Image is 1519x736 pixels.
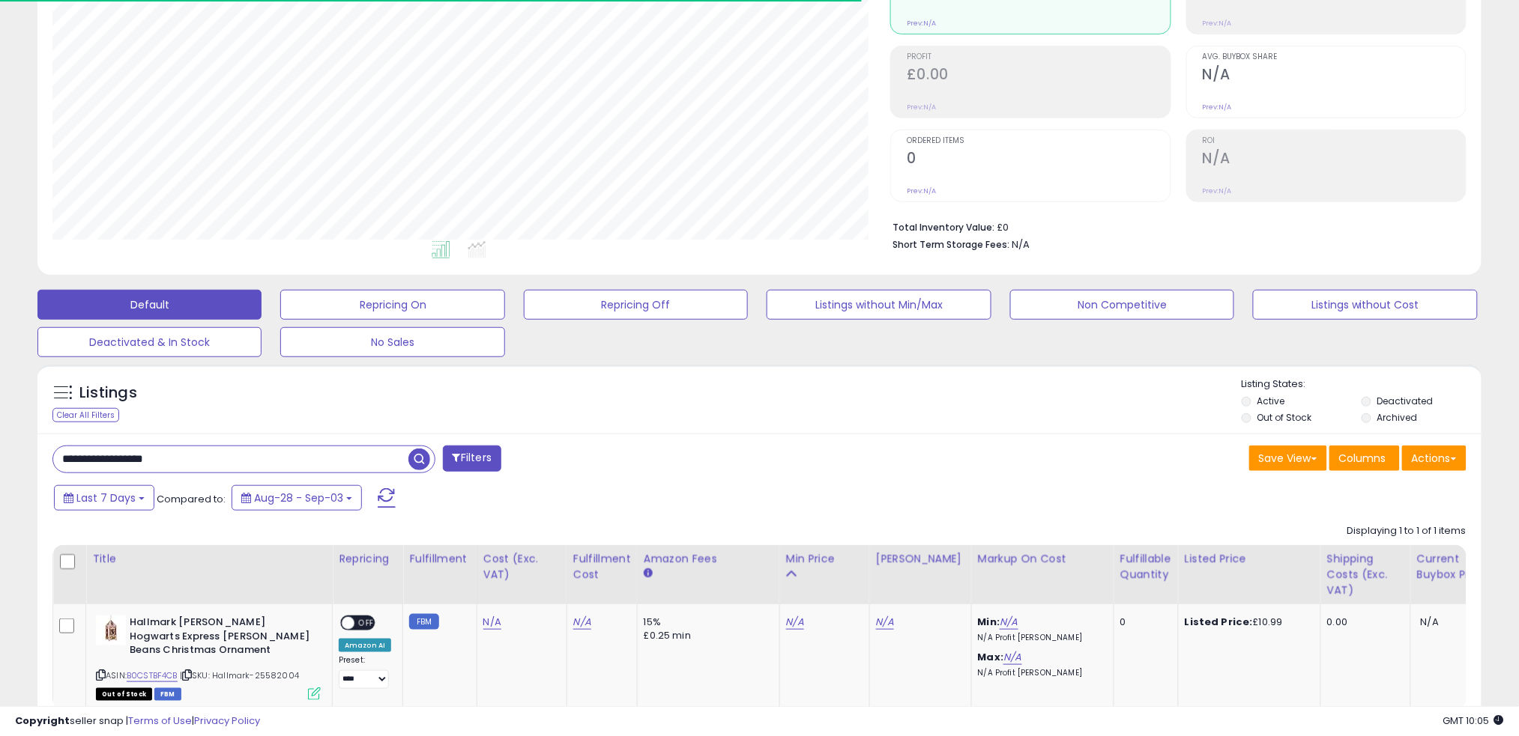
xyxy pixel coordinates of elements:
div: Current Buybox Price [1417,551,1494,583]
span: OFF [354,617,378,630]
span: Avg. Buybox Share [1203,53,1466,61]
a: N/A [1003,650,1021,665]
label: Deactivated [1377,395,1433,407]
span: 2025-09-11 10:05 GMT [1443,714,1504,728]
a: N/A [573,615,591,630]
div: Preset: [339,655,391,689]
button: Actions [1402,445,1467,471]
button: Listings without Min/Max [767,290,991,320]
button: Repricing Off [524,290,748,320]
span: Profit [907,53,1170,61]
h2: N/A [1203,66,1466,86]
small: Prev: N/A [907,103,936,112]
span: Aug-28 - Sep-03 [254,490,343,505]
span: N/A [1421,615,1439,629]
h2: £0.00 [907,66,1170,86]
small: Prev: N/A [907,19,936,28]
p: N/A Profit [PERSON_NAME] [978,633,1102,643]
div: Markup on Cost [978,551,1108,567]
a: N/A [876,615,894,630]
button: Aug-28 - Sep-03 [232,485,362,511]
div: 0 [1120,615,1167,629]
small: Prev: N/A [1203,19,1232,28]
span: All listings that are currently out of stock and unavailable for purchase on Amazon [96,688,152,701]
a: Privacy Policy [194,714,260,728]
b: Short Term Storage Fees: [893,238,1009,251]
small: Prev: N/A [1203,186,1232,195]
small: FBM [409,614,438,630]
span: Last 7 Days [76,490,136,505]
li: £0 [893,217,1455,235]
div: ASIN: [96,615,321,699]
a: B0CSTBF4CB [127,669,178,682]
span: N/A [1012,237,1030,252]
strong: Copyright [15,714,70,728]
span: Compared to: [157,492,226,506]
div: Clear All Filters [52,408,119,422]
button: Deactivated & In Stock [37,327,262,357]
b: Total Inventory Value: [893,221,994,234]
div: Cost (Exc. VAT) [483,551,561,583]
button: Last 7 Days [54,485,154,511]
div: Min Price [786,551,863,567]
div: [PERSON_NAME] [876,551,965,567]
button: Filters [443,445,501,472]
small: Amazon Fees. [644,567,653,580]
div: Shipping Costs (Exc. VAT) [1327,551,1404,598]
div: Displaying 1 to 1 of 1 items [1347,524,1467,538]
button: Repricing On [280,290,504,320]
label: Archived [1377,411,1417,424]
label: Active [1257,395,1285,407]
div: £0.25 min [644,629,768,642]
h5: Listings [79,383,137,404]
a: N/A [483,615,501,630]
h2: N/A [1203,150,1466,170]
a: Terms of Use [128,714,192,728]
button: Non Competitive [1010,290,1234,320]
div: Fulfillment Cost [573,551,631,583]
h2: 0 [907,150,1170,170]
p: Listing States: [1242,377,1482,392]
img: A13E03GIt6L._SL40_.jpg [96,615,126,645]
p: N/A Profit [PERSON_NAME] [978,668,1102,678]
div: Title [92,551,326,567]
a: N/A [786,615,804,630]
small: Prev: N/A [907,186,936,195]
span: ROI [1203,137,1466,145]
button: Default [37,290,262,320]
b: Max: [978,650,1004,664]
b: Hallmark [PERSON_NAME] Hogwarts Express [PERSON_NAME] Beans Christmas Ornament [130,615,312,661]
small: Prev: N/A [1203,103,1232,112]
span: Columns [1339,451,1386,466]
div: 0.00 [1327,615,1399,629]
span: | SKU: Hallmark-25582004 [180,669,299,681]
div: Listed Price [1185,551,1314,567]
label: Out of Stock [1257,411,1312,424]
div: Amazon AI [339,639,391,652]
div: seller snap | | [15,714,260,729]
a: N/A [1000,615,1018,630]
button: Save View [1249,445,1327,471]
div: 15% [644,615,768,629]
b: Listed Price: [1185,615,1253,629]
button: Listings without Cost [1253,290,1477,320]
span: Ordered Items [907,137,1170,145]
th: The percentage added to the cost of goods (COGS) that forms the calculator for Min & Max prices. [971,545,1114,604]
button: Columns [1329,445,1400,471]
button: No Sales [280,327,504,357]
div: Fulfillable Quantity [1120,551,1172,583]
div: Amazon Fees [644,551,773,567]
b: Min: [978,615,1000,629]
div: £10.99 [1185,615,1309,629]
div: Fulfillment [409,551,470,567]
div: Repricing [339,551,396,567]
span: FBM [154,688,181,701]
